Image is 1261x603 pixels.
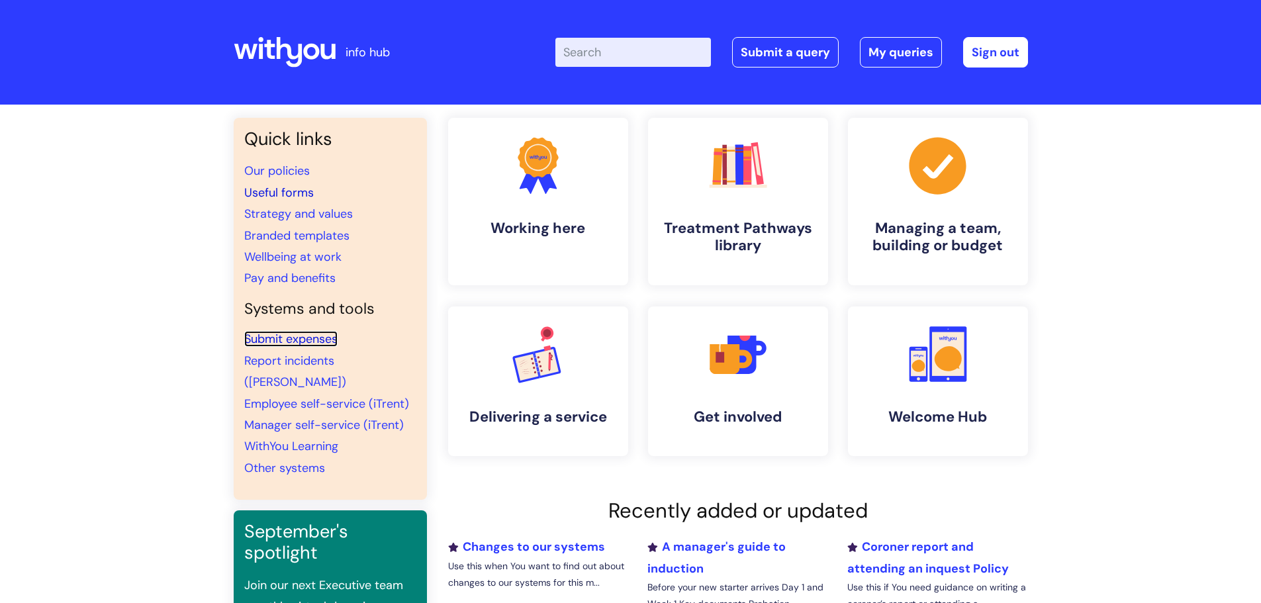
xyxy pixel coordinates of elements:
a: Changes to our systems [448,539,605,555]
a: Working here [448,118,628,285]
a: Delivering a service [448,306,628,456]
a: Other systems [244,460,325,476]
p: Use this when You want to find out about changes to our systems for this m... [448,558,628,591]
a: My queries [860,37,942,68]
a: Report incidents ([PERSON_NAME]) [244,353,346,390]
a: Submit expenses [244,331,338,347]
a: Strategy and values [244,206,353,222]
a: Manager self-service (iTrent) [244,417,404,433]
h4: Welcome Hub [859,408,1017,426]
a: Branded templates [244,228,350,244]
a: Our policies [244,163,310,179]
a: Managing a team, building or budget [848,118,1028,285]
h4: Working here [459,220,618,237]
a: Submit a query [732,37,839,68]
a: Welcome Hub [848,306,1028,456]
a: Pay and benefits [244,270,336,286]
a: A manager's guide to induction [647,539,786,576]
input: Search [555,38,711,67]
a: Get involved [648,306,828,456]
h4: Treatment Pathways library [659,220,817,255]
h2: Recently added or updated [448,498,1028,523]
a: Sign out [963,37,1028,68]
h4: Managing a team, building or budget [859,220,1017,255]
a: Useful forms [244,185,314,201]
a: Treatment Pathways library [648,118,828,285]
div: | - [555,37,1028,68]
h4: Delivering a service [459,408,618,426]
h3: Quick links [244,128,416,150]
h4: Get involved [659,408,817,426]
a: Wellbeing at work [244,249,342,265]
p: info hub [346,42,390,63]
a: Employee self-service (iTrent) [244,396,409,412]
h4: Systems and tools [244,300,416,318]
a: Coroner report and attending an inquest Policy [847,539,1009,576]
a: WithYou Learning [244,438,338,454]
h3: September's spotlight [244,521,416,564]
